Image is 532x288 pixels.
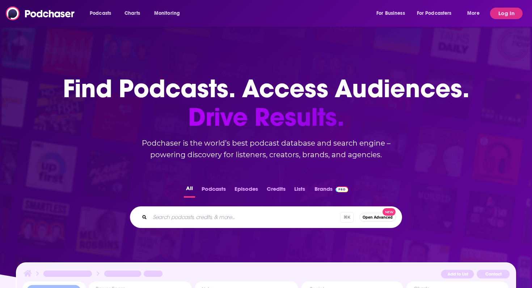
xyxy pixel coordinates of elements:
span: Drive Results. [63,103,469,132]
button: open menu [412,8,462,19]
input: Search podcasts, credits, & more... [150,211,340,223]
button: Open AdvancedNew [359,213,396,222]
button: open menu [85,8,121,19]
span: ⌘ K [340,212,354,223]
span: Podcasts [90,8,111,18]
img: Podcast Insights Header [22,269,510,281]
button: Credits [265,184,288,198]
button: Lists [292,184,307,198]
a: Charts [120,8,144,19]
span: More [467,8,480,18]
button: open menu [462,8,489,19]
span: For Podcasters [417,8,452,18]
h2: Podchaser is the world’s best podcast database and search engine – powering discovery for listene... [121,137,411,160]
span: New [383,208,396,216]
a: BrandsPodchaser Pro [314,184,348,198]
button: Log In [490,8,523,19]
button: All [184,184,195,198]
span: For Business [376,8,405,18]
h1: Find Podcasts. Access Audiences. [63,74,469,132]
button: open menu [371,8,414,19]
img: Podchaser - Follow, Share and Rate Podcasts [6,7,75,20]
span: Monitoring [154,8,180,18]
span: Charts [124,8,140,18]
button: Episodes [232,184,260,198]
button: Podcasts [199,184,228,198]
div: Search podcasts, credits, & more... [130,206,402,228]
button: open menu [149,8,189,19]
span: Open Advanced [363,215,393,219]
img: Podchaser Pro [335,186,348,192]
